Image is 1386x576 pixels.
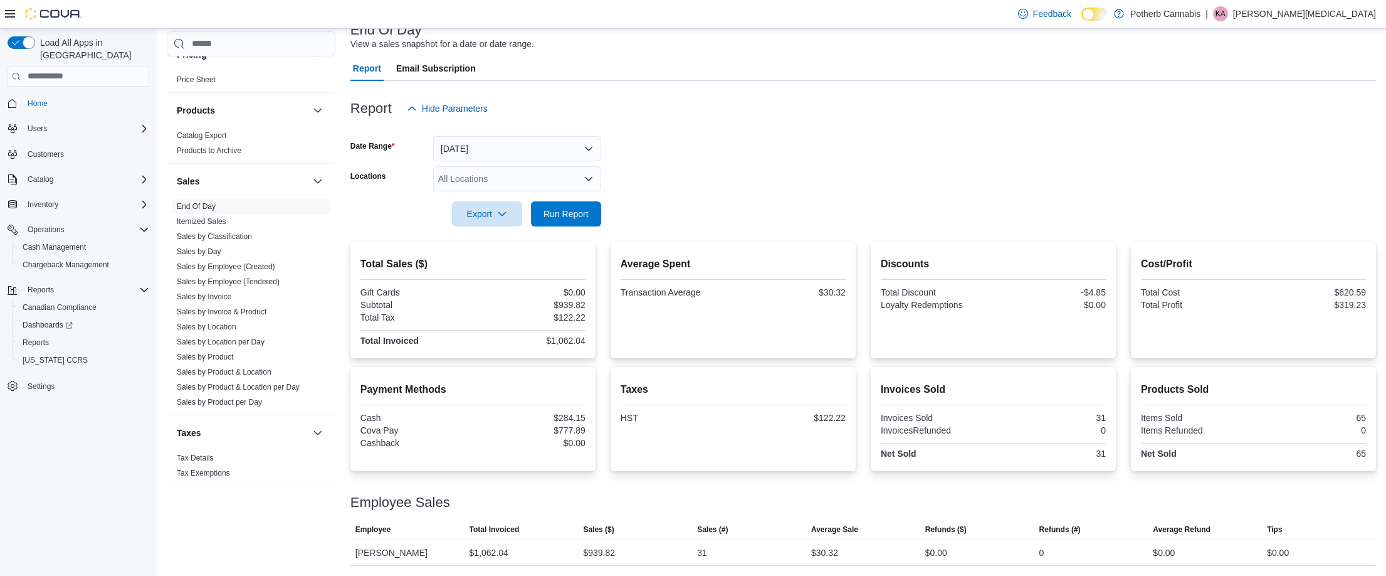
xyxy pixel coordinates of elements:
span: Inventory [23,197,149,212]
span: Sales (#) [697,525,728,535]
div: [PERSON_NAME] [350,540,465,565]
span: Refunds ($) [925,525,967,535]
span: Sales by Product & Location [177,367,271,377]
a: Sales by Invoice [177,292,231,301]
span: Chargeback Management [23,260,109,270]
h2: Taxes [621,382,846,397]
div: Sales [167,199,335,415]
button: [DATE] [433,136,601,161]
h3: Products [177,104,215,117]
div: 0 [1039,545,1044,560]
h3: Sales [177,175,200,188]
button: Hide Parameters [402,96,493,121]
div: 65 [1256,449,1366,459]
div: 0 [1256,425,1366,435]
div: Subtotal [360,300,471,310]
div: $0.00 [1153,545,1175,560]
a: Sales by Day [177,247,221,256]
span: Reports [23,338,49,348]
a: Sales by Employee (Created) [177,262,275,271]
a: Settings [23,379,60,394]
span: KA [1215,6,1226,21]
span: Dashboards [23,320,73,330]
a: Reports [18,335,54,350]
span: Load All Apps in [GEOGRAPHIC_DATA] [35,36,149,61]
span: Average Sale [811,525,858,535]
div: $30.32 [811,545,838,560]
button: Sales [177,175,308,188]
a: Customers [23,147,69,162]
div: Total Cost [1141,287,1251,297]
button: Reports [3,281,154,299]
a: Sales by Location [177,323,236,331]
span: Email Subscription [396,56,476,81]
button: Users [23,121,52,136]
span: Employee [355,525,391,535]
strong: Net Sold [881,449,916,459]
label: Date Range [350,141,395,151]
span: Sales by Location per Day [177,337,265,347]
div: 65 [1256,413,1366,423]
span: Settings [23,378,149,393]
div: $30.32 [735,287,846,297]
div: $0.00 [475,287,585,297]
div: $939.82 [583,545,615,560]
p: | [1205,6,1208,21]
span: Hide Parameters [422,102,488,115]
a: Canadian Compliance [18,300,102,315]
div: $122.22 [475,312,585,323]
span: Home [28,99,48,109]
a: Sales by Product per Day [177,398,262,407]
button: Catalog [3,171,154,188]
div: $1,062.04 [475,336,585,346]
span: Customers [23,146,149,162]
span: Itemized Sales [177,216,226,227]
span: Cash Management [23,242,86,252]
div: 31 [995,413,1106,423]
a: Sales by Product & Location [177,368,271,376]
span: Catalog [28,174,53,184]
span: Canadian Compliance [23,302,97,312]
div: $319.23 [1256,300,1366,310]
button: Reports [23,282,59,297]
span: Users [28,124,47,134]
a: Itemized Sales [177,217,226,226]
div: Total Profit [1141,300,1251,310]
button: Operations [23,222,70,237]
span: Sales by Day [177,247,221,257]
button: Chargeback Management [13,256,154,274]
div: Cash [360,413,471,423]
a: Products to Archive [177,146,241,155]
div: $0.00 [995,300,1106,310]
div: 31 [697,545,707,560]
h2: Cost/Profit [1141,257,1366,272]
a: Tax Details [177,454,214,462]
span: Chargeback Management [18,257,149,272]
label: Locations [350,171,386,181]
div: Invoices Sold [881,413,991,423]
button: Cash Management [13,238,154,256]
span: Catalog Export [177,131,226,141]
h3: Employee Sales [350,495,450,510]
span: Home [23,95,149,111]
div: InvoicesRefunded [881,425,991,435]
strong: Total Invoiced [360,336,419,346]
div: $122.22 [735,413,846,423]
h2: Total Sales ($) [360,257,585,272]
button: Open list of options [584,174,594,184]
div: $284.15 [475,413,585,423]
div: Pricing [167,72,335,92]
div: Cova Pay [360,425,471,435]
a: Sales by Product [177,353,234,361]
span: Refunds (#) [1039,525,1081,535]
div: Cashback [360,438,471,448]
h2: Average Spent [621,257,846,272]
button: Inventory [23,197,63,212]
span: Reports [18,335,149,350]
a: Sales by Location per Day [177,338,265,346]
div: $0.00 [1267,545,1289,560]
div: Kareem Areola [1213,6,1228,21]
span: Price Sheet [177,75,216,85]
button: Pricing [310,47,325,62]
button: [US_STATE] CCRS [13,351,154,369]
